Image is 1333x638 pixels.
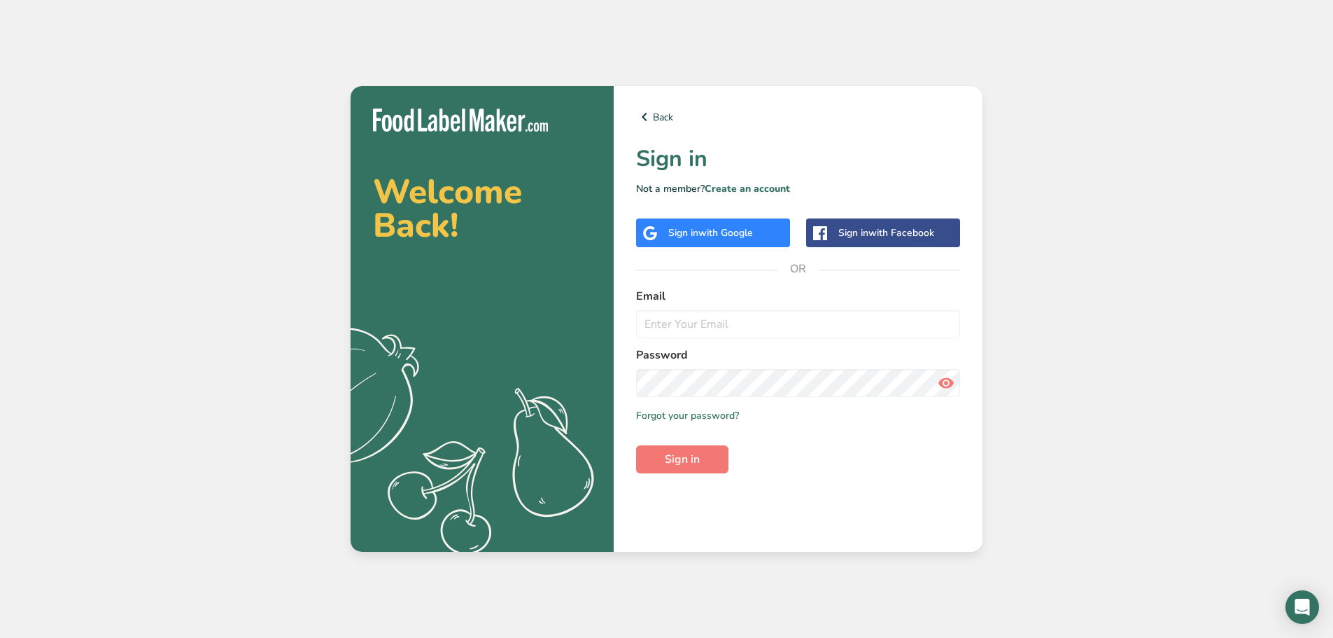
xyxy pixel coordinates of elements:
[668,226,753,240] div: Sign in
[838,226,934,240] div: Sign in
[636,445,728,473] button: Sign in
[373,109,548,132] img: Food Label Maker
[636,109,960,125] a: Back
[636,347,960,363] label: Password
[868,226,934,240] span: with Facebook
[636,408,739,423] a: Forgot your password?
[636,142,960,176] h1: Sign in
[636,310,960,338] input: Enter Your Email
[665,451,700,468] span: Sign in
[777,248,819,290] span: OR
[636,288,960,305] label: Email
[636,181,960,196] p: Not a member?
[373,175,591,242] h2: Welcome Back!
[705,182,790,195] a: Create an account
[1285,590,1319,624] div: Open Intercom Messenger
[698,226,753,240] span: with Google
